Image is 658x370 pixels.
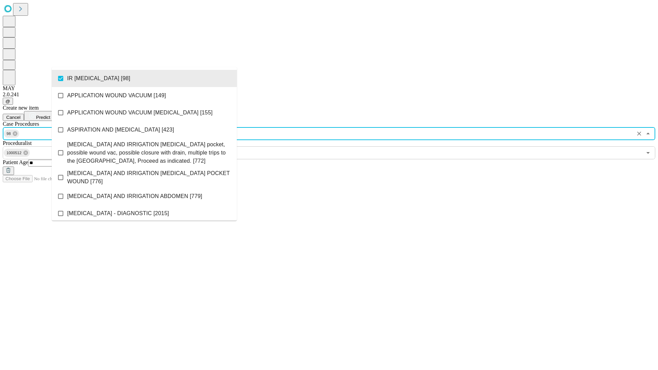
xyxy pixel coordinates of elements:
[67,126,174,134] span: ASPIRATION AND [MEDICAL_DATA] [423]
[4,130,14,138] span: 98
[643,148,653,158] button: Open
[67,192,202,200] span: [MEDICAL_DATA] AND IRRIGATION ABDOMEN [779]
[67,91,166,100] span: APPLICATION WOUND VACUUM [149]
[4,149,30,157] div: 1000512
[3,114,24,121] button: Cancel
[3,98,13,105] button: @
[24,111,56,121] button: Predict
[67,74,130,83] span: IR [MEDICAL_DATA] [98]
[4,129,19,138] div: 98
[4,149,24,157] span: 1000512
[3,85,655,91] div: MAY
[3,159,28,165] span: Patient Age
[3,105,39,111] span: Create new item
[67,109,212,117] span: APPLICATION WOUND VACUUM [MEDICAL_DATA] [155]
[3,121,39,127] span: Scheduled Procedure
[36,115,50,120] span: Predict
[5,99,10,104] span: @
[3,91,655,98] div: 2.0.241
[634,129,644,138] button: Clear
[67,140,231,165] span: [MEDICAL_DATA] AND IRRIGATION [MEDICAL_DATA] pocket, possible wound vac, possible closure with dr...
[6,115,21,120] span: Cancel
[67,169,231,186] span: [MEDICAL_DATA] AND IRRIGATION [MEDICAL_DATA] POCKET WOUND [776]
[643,129,653,138] button: Close
[67,209,169,218] span: [MEDICAL_DATA] - DIAGNOSTIC [2015]
[3,140,32,146] span: Proceduralist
